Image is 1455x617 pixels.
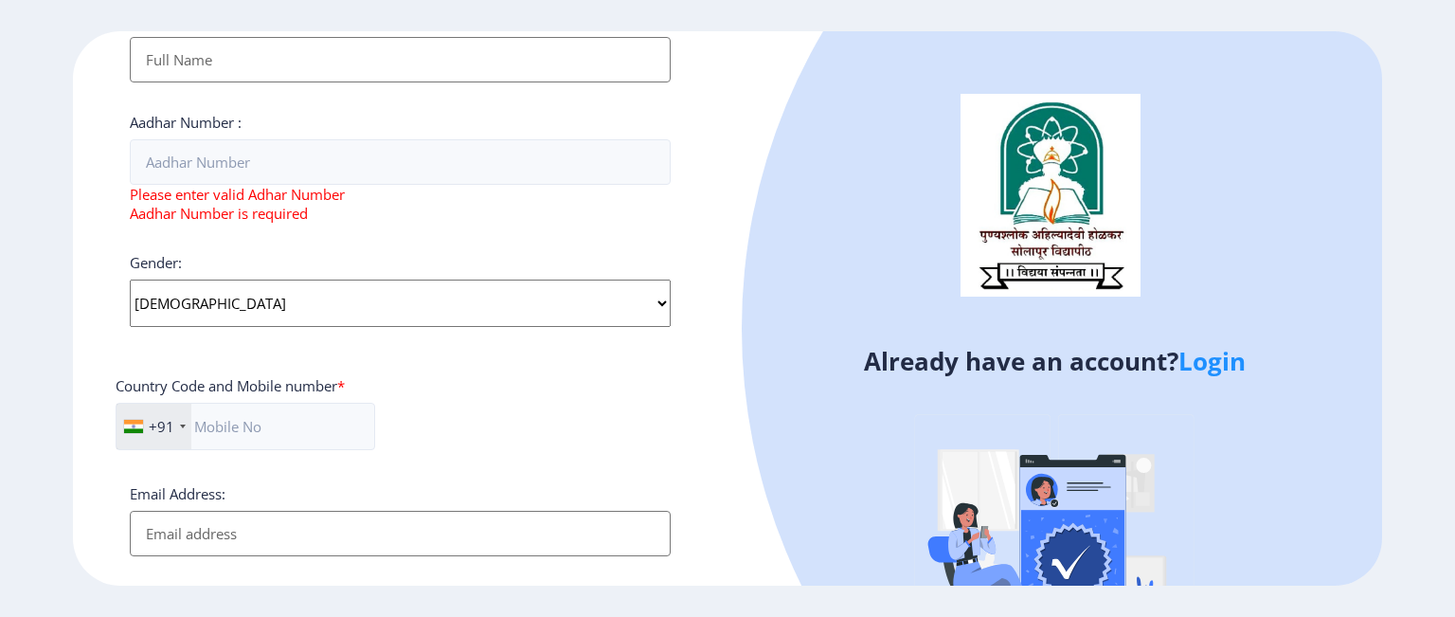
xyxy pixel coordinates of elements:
label: Country Code and Mobile number [116,376,345,395]
label: Aadhar Number : [130,113,242,132]
div: India (भारत): +91 [117,404,191,449]
img: logo [961,94,1141,297]
input: Mobile No [116,403,375,450]
label: Gender: [130,253,182,272]
span: Please enter valid Adhar Number [130,185,345,204]
label: Email Address: [130,484,225,503]
input: Full Name [130,37,671,82]
a: Login [1178,344,1246,378]
input: Aadhar Number [130,139,671,185]
span: Aadhar Number is required [130,204,308,223]
input: Email address [130,511,671,556]
div: +91 [149,417,174,436]
h4: Already have an account? [742,346,1368,376]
